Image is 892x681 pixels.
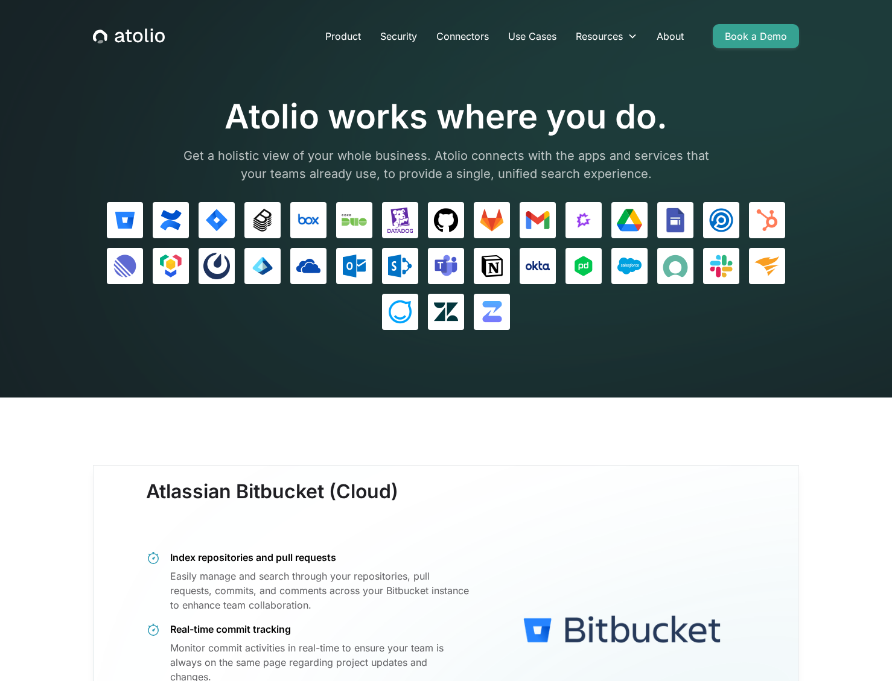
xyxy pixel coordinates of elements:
[93,28,165,44] a: home
[174,97,718,137] h1: Atolio works where you do.
[316,24,371,48] a: Product
[170,622,470,636] div: Real-time commit tracking
[576,29,623,43] div: Resources
[647,24,693,48] a: About
[170,569,470,612] div: Easily manage and search through your repositories, pull requests, commits, and comments across y...
[174,147,718,183] p: Get a holistic view of your whole business. Atolio connects with the apps and services that your ...
[832,623,892,681] iframe: Chat Widget
[499,24,566,48] a: Use Cases
[566,24,647,48] div: Resources
[371,24,427,48] a: Security
[170,551,470,564] div: Index repositories and pull requests
[713,24,799,48] a: Book a Demo
[146,480,398,527] h3: Atlassian Bitbucket (Cloud)
[427,24,499,48] a: Connectors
